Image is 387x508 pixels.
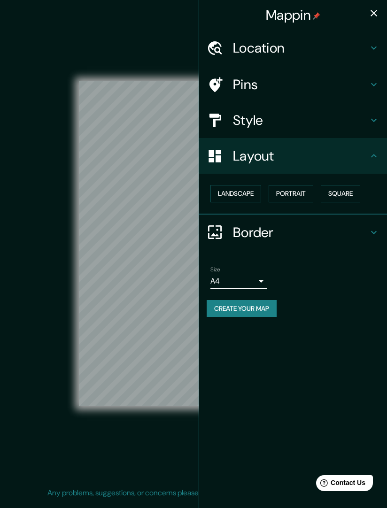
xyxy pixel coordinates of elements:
[79,81,309,406] canvas: Map
[233,147,368,164] h4: Layout
[199,102,387,138] div: Style
[199,67,387,102] div: Pins
[233,224,368,241] h4: Border
[199,138,387,174] div: Layout
[313,12,320,20] img: pin-icon.png
[210,185,261,202] button: Landscape
[207,300,277,317] button: Create your map
[47,487,336,499] p: Any problems, suggestions, or concerns please email .
[266,7,320,23] h4: Mappin
[210,274,267,289] div: A4
[199,215,387,250] div: Border
[233,112,368,129] h4: Style
[303,471,377,498] iframe: Help widget launcher
[269,185,313,202] button: Portrait
[199,30,387,66] div: Location
[233,39,368,56] h4: Location
[233,76,368,93] h4: Pins
[321,185,360,202] button: Square
[210,265,220,273] label: Size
